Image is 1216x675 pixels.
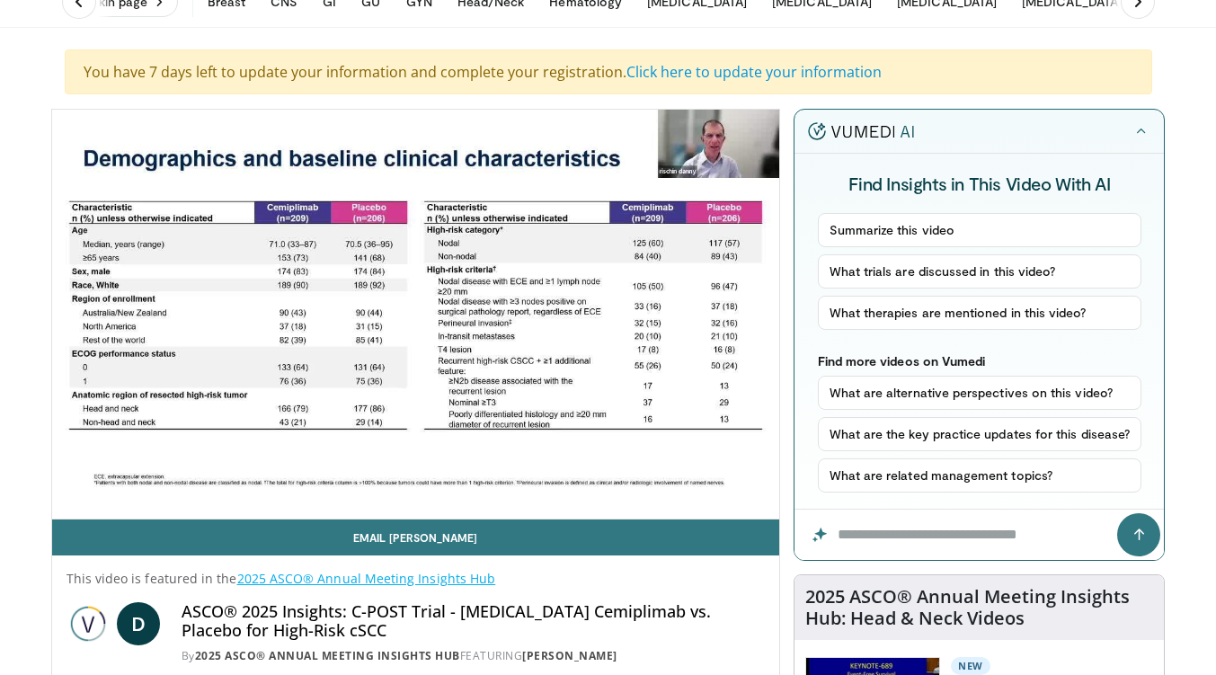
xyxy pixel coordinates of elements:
[52,110,780,520] video-js: Video Player
[818,213,1142,247] button: Summarize this video
[182,648,766,664] div: By FEATURING
[195,648,460,663] a: 2025 ASCO® Annual Meeting Insights Hub
[67,602,110,645] img: 2025 ASCO® Annual Meeting Insights Hub
[67,570,766,588] p: This video is featured in the
[522,648,617,663] a: [PERSON_NAME]
[794,510,1164,560] input: Question for the AI
[52,520,780,555] a: Email [PERSON_NAME]
[808,122,914,140] img: vumedi-ai-logo.v2.svg
[818,172,1142,195] h4: Find Insights in This Video With AI
[237,570,496,587] a: 2025 ASCO® Annual Meeting Insights Hub
[818,458,1142,493] button: What are related management topics?
[117,602,160,645] a: D
[182,602,766,641] h4: ASCO® 2025 Insights: C-POST Trial - [MEDICAL_DATA] Cemiplimab vs. Placebo for High-Risk cSCC
[818,376,1142,410] button: What are alternative perspectives on this video?
[626,62,882,82] a: Click here to update your information
[951,657,990,675] p: New
[818,254,1142,289] button: What trials are discussed in this video?
[818,417,1142,451] button: What are the key practice updates for this disease?
[65,49,1152,94] div: You have 7 days left to update your information and complete your registration.
[818,353,1142,369] p: Find more videos on Vumedi
[818,296,1142,330] button: What therapies are mentioned in this video?
[805,586,1153,629] h4: 2025 ASCO® Annual Meeting Insights Hub: Head & Neck Videos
